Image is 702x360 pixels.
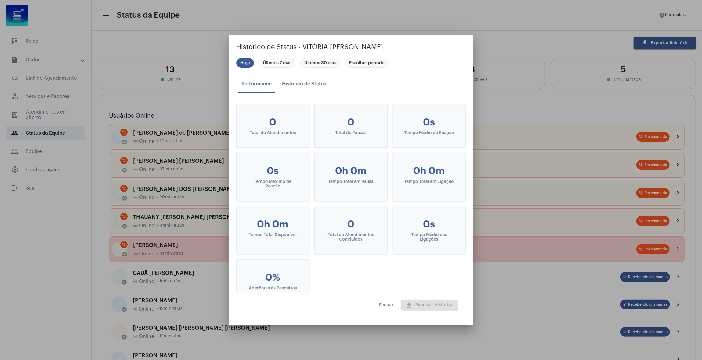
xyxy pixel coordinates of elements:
div: Total de Atendimentos Concluídos [324,233,378,242]
div: Tempo Total em Ligação [403,180,456,184]
div: 0s [403,219,456,230]
div: Tempo Máximo de Reação [246,180,299,189]
mat-chip: Hoje [236,58,254,68]
div: Total de Pausas [324,131,378,135]
h2: Histórico de Status - VITÓRIA [PERSON_NAME] [236,42,466,52]
div: 0h 0m [324,165,378,177]
div: 0s [403,117,456,128]
span: Exportar Histórico [406,303,454,307]
div: Tempo Médio das Ligações [403,233,456,242]
div: Performance [241,81,272,87]
div: Tempo Total Disponível [246,233,299,237]
mat-chip: Últimos 7 dias [259,58,295,68]
div: 0h 0m [246,219,299,230]
div: Total de Atendimentos [246,131,299,135]
mat-chip-list: Seleção de período [236,57,466,69]
div: 0 [324,219,378,230]
div: Tempo Médio de Reação [403,131,456,135]
button: Exportar Histórico [401,300,458,311]
mat-chip: Últimos 30 dias [300,58,340,68]
div: Aderência às Pesquisas [246,286,299,290]
button: Fechar [374,300,398,311]
div: 0h 0m [403,165,456,177]
div: Histórico de Status [282,81,326,87]
span: Fechar [379,303,393,307]
div: 0 [246,117,299,128]
mat-chip: Escolher período [345,58,389,68]
div: 0 [324,117,378,128]
div: 0s [246,165,299,177]
mat-icon: download [406,302,413,309]
div: 0% [246,272,299,283]
div: Tempo Total em Pausa [324,180,378,184]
